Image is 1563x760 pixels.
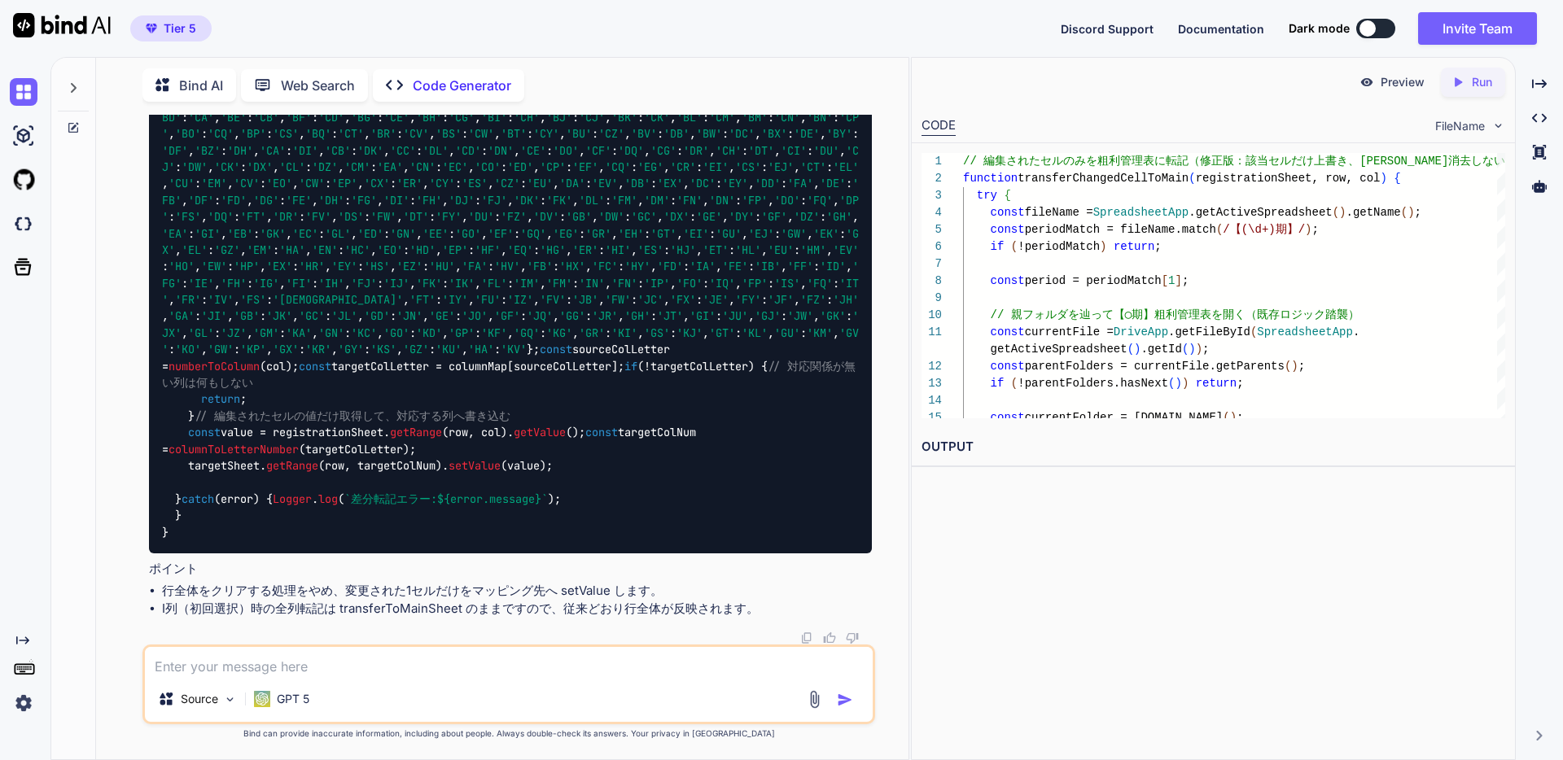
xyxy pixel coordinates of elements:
span: 'DR' [273,210,299,225]
p: Code Generator [413,76,511,95]
span: 'DY' [729,210,755,225]
span: 'CX' [364,177,390,191]
span: 'CC' [390,143,416,158]
span: 'DL' [579,193,605,207]
span: 'CN' [774,110,800,124]
span: 'GI' [195,226,221,241]
span: Dark mode [1289,20,1350,37]
span: 'EX' [657,177,683,191]
span: 'HX' [559,260,585,274]
span: Tier 5 [164,20,196,37]
span: 'GN' [390,226,416,241]
img: chevron down [1491,119,1505,133]
div: 6 [922,238,942,256]
span: 'BS' [436,127,462,142]
span: 'FW' [370,210,396,225]
span: 'CV' [403,127,429,142]
span: 'CN' [409,159,436,174]
span: 'FH' [221,276,247,290]
span: 'CL' [279,159,305,174]
span: 'EG' [553,226,579,241]
img: githubLight [10,166,37,194]
span: 'GB' [566,210,592,225]
img: icon [837,692,853,708]
span: 'EV' [592,177,618,191]
span: 'DZ' [794,210,820,225]
button: Documentation [1178,20,1264,37]
span: 'CP' [162,110,859,141]
span: 'DG' [253,193,279,207]
span: 'EK' [813,226,839,241]
span: 'ED' [357,226,383,241]
span: 'IA' [690,260,716,274]
span: 'HJ' [670,242,696,257]
span: 'CW' [468,127,494,142]
img: attachment [805,690,824,709]
img: like [823,631,836,644]
span: .getActiveSpreadsheet [1189,206,1332,219]
span: 'CG' [650,143,676,158]
span: period = periodMatch [1024,274,1161,287]
span: // 編集されたセルのみを粗利管理表に転記（修正版：該当セルだけ上書き、[PERSON_NAME]消去しない） [963,155,1517,168]
span: SpreadsheetApp [1092,206,1189,219]
span: 'IK' [449,276,475,290]
span: 'CE' [383,110,409,124]
span: 'FF' [787,260,813,274]
p: Preview [1381,74,1425,90]
span: function [963,172,1018,185]
span: 'BG' [351,110,377,124]
span: 'ID' [820,260,846,274]
div: 4 [922,204,942,221]
span: 'DP' [162,193,859,224]
span: ) [1408,206,1414,219]
span: 'DT' [748,143,774,158]
span: try [976,189,996,202]
span: 'FD' [657,260,683,274]
span: 'DC' [690,177,716,191]
span: 'FE' [722,260,748,274]
span: 'HR' [299,260,325,274]
span: 'CK' [214,159,240,174]
span: 'FM' [611,193,637,207]
span: 'FY' [436,210,462,225]
span: 'GT' [650,226,676,241]
p: Run [1472,74,1492,90]
span: 'EU' [527,177,553,191]
span: 'EZ' [396,260,422,274]
span: ( [1400,206,1407,219]
span: 'HP' [234,260,260,274]
span: 'FK' [416,276,442,290]
span: 'DC' [729,127,755,142]
span: { [1004,189,1010,202]
span: 'CT' [338,127,364,142]
span: 'CH' [716,143,742,158]
span: 'BH' [416,110,442,124]
span: 'DT' [403,210,429,225]
span: ; [1182,274,1189,287]
span: 'FG' [351,193,377,207]
span: 'EE' [422,226,449,241]
span: 'FA' [787,177,813,191]
div: 3 [922,187,942,204]
span: 'DZ' [312,159,338,174]
span: 'BL' [676,110,703,124]
button: Discord Support [1061,20,1154,37]
span: 'GE' [696,210,722,225]
img: darkCloudIdeIcon [10,210,37,238]
span: 'EL' [182,242,208,257]
span: 'DF' [188,193,214,207]
span: 'ES' [462,177,488,191]
span: 'FH' [416,193,442,207]
div: 2 [922,170,942,187]
span: 'EM' [247,242,273,257]
img: Bind AI [13,13,111,37]
span: 'EV' [833,242,859,257]
span: 'FJ' [351,276,377,290]
span: !periodMatch [1018,240,1100,253]
span: 'ER' [396,177,422,191]
span: FileName [1435,118,1485,134]
span: 'IB' [755,260,781,274]
span: periodMatch = fileName.match [1024,223,1215,236]
span: 'EB' [227,226,253,241]
span: 'EP' [331,177,357,191]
